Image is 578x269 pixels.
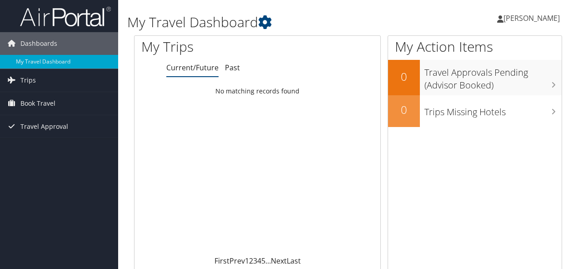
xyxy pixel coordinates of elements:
td: No matching records found [135,83,380,99]
img: airportal-logo.png [20,6,111,27]
a: 0Travel Approvals Pending (Advisor Booked) [388,60,562,95]
h2: 0 [388,69,420,84]
a: [PERSON_NAME] [497,5,569,32]
a: First [214,256,229,266]
a: 5 [261,256,265,266]
span: Book Travel [20,92,55,115]
a: Current/Future [166,63,219,73]
span: … [265,256,271,266]
h2: 0 [388,102,420,117]
span: Dashboards [20,32,57,55]
h3: Trips Missing Hotels [424,101,562,118]
span: [PERSON_NAME] [503,13,560,23]
h3: Travel Approvals Pending (Advisor Booked) [424,62,562,92]
h1: My Travel Dashboard [127,13,422,32]
a: Last [287,256,301,266]
a: Past [225,63,240,73]
h1: My Trips [141,37,271,56]
a: 4 [257,256,261,266]
span: Trips [20,69,36,92]
a: Next [271,256,287,266]
a: 1 [245,256,249,266]
a: 3 [253,256,257,266]
a: 2 [249,256,253,266]
a: Prev [229,256,245,266]
span: Travel Approval [20,115,68,138]
a: 0Trips Missing Hotels [388,95,562,127]
h1: My Action Items [388,37,562,56]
